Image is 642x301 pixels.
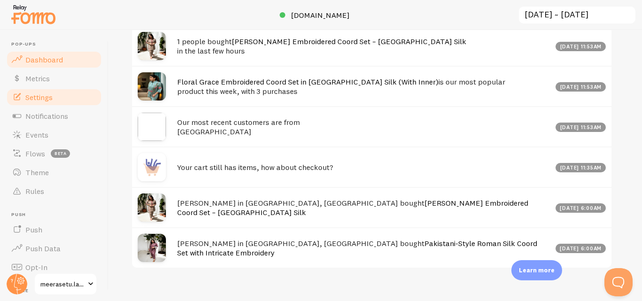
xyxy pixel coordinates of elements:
[556,163,606,172] div: [DATE] 11:35am
[25,93,53,102] span: Settings
[177,198,550,217] h4: [PERSON_NAME] in [GEOGRAPHIC_DATA], [GEOGRAPHIC_DATA] bought
[11,212,102,218] span: Push
[232,37,466,46] a: [PERSON_NAME] Embroidered Coord Set – [GEOGRAPHIC_DATA] Silk
[25,130,48,139] span: Events
[177,239,550,258] h4: [PERSON_NAME] in [GEOGRAPHIC_DATA], [GEOGRAPHIC_DATA] bought
[177,37,550,56] h4: 1 people bought in the last few hours
[177,239,537,258] a: Pakistani-Style Roman Silk Coord Set with Intricate Embroidery
[511,260,562,280] div: Learn more
[11,41,102,47] span: Pop-ups
[25,111,68,121] span: Notifications
[556,42,606,51] div: [DATE] 11:53am
[10,2,57,26] img: fomo-relay-logo-orange.svg
[556,123,606,132] div: [DATE] 11:53am
[556,244,606,253] div: [DATE] 6:00am
[519,266,555,275] p: Learn more
[6,163,102,182] a: Theme
[6,88,102,107] a: Settings
[6,258,102,277] a: Opt-In
[6,69,102,88] a: Metrics
[6,125,102,144] a: Events
[177,198,528,217] a: [PERSON_NAME] Embroidered Coord Set – [GEOGRAPHIC_DATA] Silk
[6,144,102,163] a: Flows beta
[177,162,550,172] h4: Your cart still has items, how about checkout?
[556,82,606,92] div: [DATE] 11:53am
[6,107,102,125] a: Notifications
[6,50,102,69] a: Dashboard
[25,225,42,234] span: Push
[25,168,49,177] span: Theme
[40,278,85,290] span: meerasetu.label
[177,77,438,86] a: Floral Grace Embroidered Coord Set in [GEOGRAPHIC_DATA] Silk (With Inner)
[6,182,102,201] a: Rules
[6,239,102,258] a: Push Data
[25,149,45,158] span: Flows
[604,268,633,296] iframe: Help Scout Beacon - Open
[25,55,63,64] span: Dashboard
[25,186,44,196] span: Rules
[177,77,550,96] h4: is our most popular product this week, with 3 purchases
[25,262,47,272] span: Opt-In
[25,244,61,253] span: Push Data
[556,203,606,213] div: [DATE] 6:00am
[177,117,550,137] h4: Our most recent customers are from [GEOGRAPHIC_DATA]
[25,74,50,83] span: Metrics
[34,273,97,295] a: meerasetu.label
[51,149,70,158] span: beta
[6,220,102,239] a: Push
